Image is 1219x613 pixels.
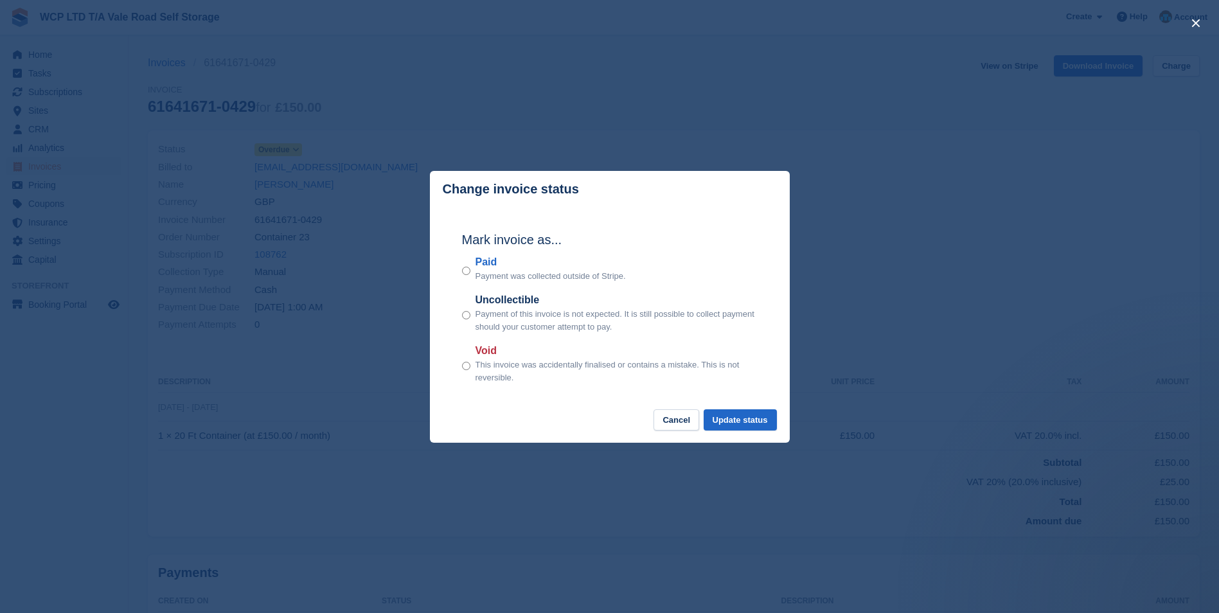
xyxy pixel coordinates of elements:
[1186,13,1206,33] button: close
[476,343,758,359] label: Void
[654,409,699,431] button: Cancel
[462,230,758,249] h2: Mark invoice as...
[476,254,626,270] label: Paid
[476,359,758,384] p: This invoice was accidentally finalised or contains a mistake. This is not reversible.
[704,409,777,431] button: Update status
[476,308,758,333] p: Payment of this invoice is not expected. It is still possible to collect payment should your cust...
[476,292,758,308] label: Uncollectible
[443,182,579,197] p: Change invoice status
[476,270,626,283] p: Payment was collected outside of Stripe.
